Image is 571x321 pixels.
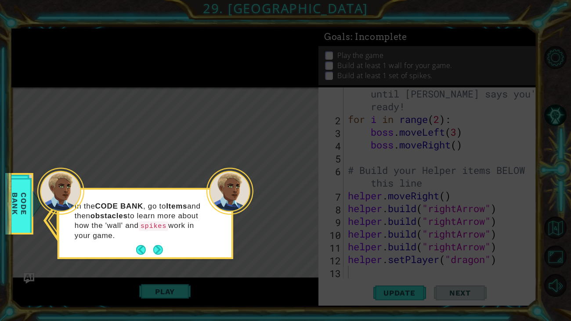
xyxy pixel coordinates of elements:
button: Back [136,245,153,255]
button: Next [153,245,163,255]
code: spikes [139,221,168,231]
p: In the , go to and then to learn more about how the 'wall' and work in your game. [75,201,206,240]
strong: Items [166,202,187,210]
strong: CODE BANK [95,202,143,210]
span: Code Bank [8,179,31,229]
strong: obstacles [90,211,128,220]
